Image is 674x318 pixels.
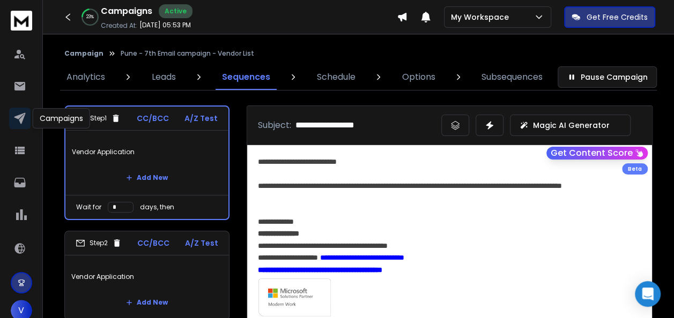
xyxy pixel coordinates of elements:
[145,64,182,90] a: Leads
[451,12,513,22] p: My Workspace
[71,262,223,292] p: Vendor Application
[139,21,191,29] p: [DATE] 05:53 PM
[66,71,105,84] p: Analytics
[137,113,169,124] p: CC/BCC
[184,113,218,124] p: A/Z Test
[216,64,277,90] a: Sequences
[159,4,192,18] div: Active
[533,120,610,131] p: Magic AI Generator
[33,108,90,128] div: Campaigns
[564,6,655,28] button: Get Free Credits
[76,238,122,248] div: Step 2
[258,119,291,132] p: Subject:
[587,12,648,22] p: Get Free Credits
[475,64,549,90] a: Subsequences
[117,167,176,188] button: Add New
[140,203,174,211] p: days, then
[86,14,94,20] p: 23 %
[185,238,218,248] p: A/Z Test
[101,5,152,18] h1: Campaigns
[121,49,254,58] p: Pune - 7th Email campaign - Vendor List
[222,71,270,84] p: Sequences
[72,137,222,167] p: Vendor Application
[402,71,435,84] p: Options
[317,71,355,84] p: Schedule
[101,21,137,30] p: Created At:
[76,113,121,123] div: Step 1
[310,64,362,90] a: Schedule
[622,163,648,175] div: Beta
[395,64,441,90] a: Options
[635,281,661,307] div: Open Intercom Messenger
[546,147,648,160] button: Get Content Score
[510,115,631,136] button: Magic AI Generator
[152,71,176,84] p: Leads
[117,292,176,313] button: Add New
[11,11,32,31] img: logo
[482,71,543,84] p: Subsequences
[558,66,657,88] button: Pause Campaign
[60,64,112,90] a: Analytics
[64,105,229,220] li: Step1CC/BCCA/Z TestVendor ApplicationAdd NewWait fordays, then
[137,238,169,248] p: CC/BCC
[76,203,101,211] p: Wait for
[64,49,103,58] button: Campaign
